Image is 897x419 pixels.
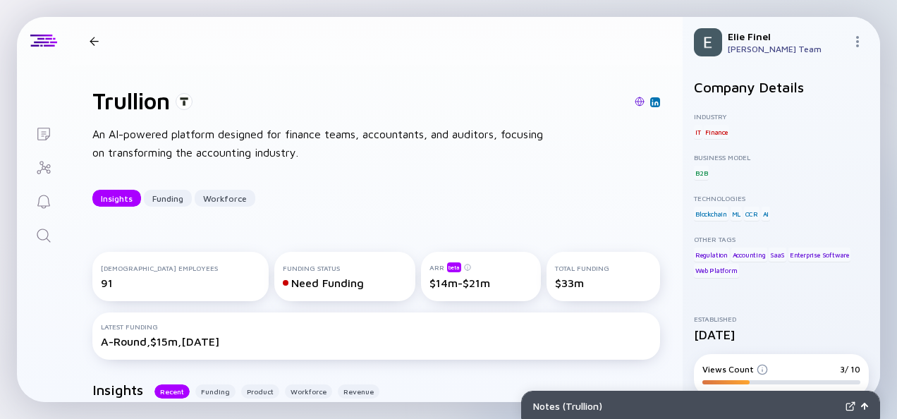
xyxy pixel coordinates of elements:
[283,277,406,289] div: Need Funding
[283,264,406,272] div: Funding Status
[694,112,869,121] div: Industry
[840,364,860,375] div: 3/ 10
[694,28,722,56] img: Elie Profile Picture
[762,207,771,221] div: AI
[694,248,729,262] div: Regulation
[144,188,192,209] div: Funding
[92,87,170,114] h1: Trullion
[744,207,759,221] div: OCR
[92,126,544,162] div: An AI-powered platform designed for finance teams, accountants, and auditors, focusing on transfo...
[694,235,869,243] div: Other Tags
[17,116,70,150] a: Lists
[101,264,260,272] div: [DEMOGRAPHIC_DATA] Employees
[92,382,143,398] h2: Insights
[728,30,846,42] div: Elie Finel
[702,364,768,375] div: Views Count
[769,248,786,262] div: SaaS
[154,384,190,399] button: Recent
[731,248,767,262] div: Accounting
[92,188,141,209] div: Insights
[101,335,652,348] div: A-Round, $15m, [DATE]
[555,264,652,272] div: Total Funding
[285,384,332,399] button: Workforce
[694,153,869,162] div: Business Model
[101,322,652,331] div: Latest Funding
[241,384,279,399] button: Product
[861,403,868,410] img: Open Notes
[195,190,255,207] button: Workforce
[555,277,652,289] div: $33m
[846,401,855,411] img: Expand Notes
[694,207,728,221] div: Blockchain
[694,166,709,180] div: B2B
[17,150,70,183] a: Investor Map
[694,79,869,95] h2: Company Details
[728,44,846,54] div: [PERSON_NAME] Team
[447,262,461,272] div: beta
[694,327,869,342] div: [DATE]
[694,194,869,202] div: Technologies
[852,36,863,47] img: Menu
[144,190,192,207] button: Funding
[788,248,850,262] div: Enterprise Software
[338,384,379,399] button: Revenue
[429,277,532,289] div: $14m-$21m
[533,400,840,412] div: Notes ( Trullion )
[694,315,869,323] div: Established
[731,207,743,221] div: ML
[652,99,659,106] img: Trullion Linkedin Page
[694,125,702,139] div: IT
[704,125,729,139] div: Finance
[17,183,70,217] a: Reminders
[101,277,260,289] div: 91
[635,97,645,107] img: Trullion Website
[92,190,141,207] button: Insights
[694,264,739,278] div: Web Platform
[195,188,255,209] div: Workforce
[429,262,532,272] div: ARR
[17,217,70,251] a: Search
[195,384,236,399] button: Funding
